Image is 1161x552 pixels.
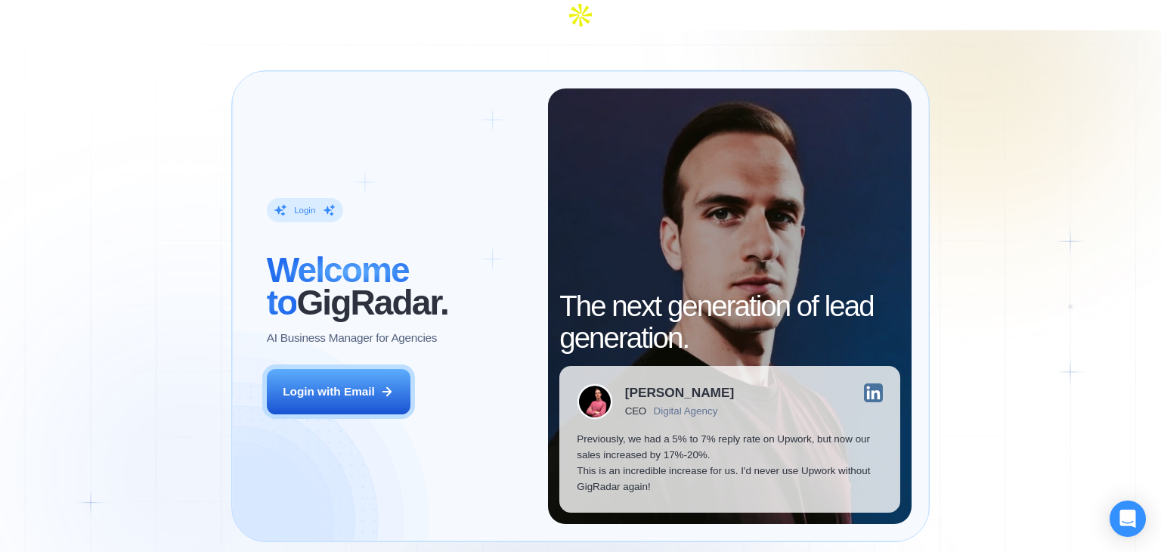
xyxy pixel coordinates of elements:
[267,254,531,318] h2: ‍ GigRadar.
[294,205,315,216] div: Login
[267,330,437,346] p: AI Business Manager for Agencies
[577,431,883,495] p: Previously, we had a 5% to 7% reply rate on Upwork, but now our sales increased by 17%-20%. This ...
[625,405,646,417] div: CEO
[654,405,718,417] div: Digital Agency
[267,250,409,321] span: Welcome to
[625,386,734,399] div: [PERSON_NAME]
[1110,501,1146,537] div: Open Intercom Messenger
[283,383,375,399] div: Login with Email
[559,290,900,354] h2: The next generation of lead generation.
[267,369,410,414] button: Login with Email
